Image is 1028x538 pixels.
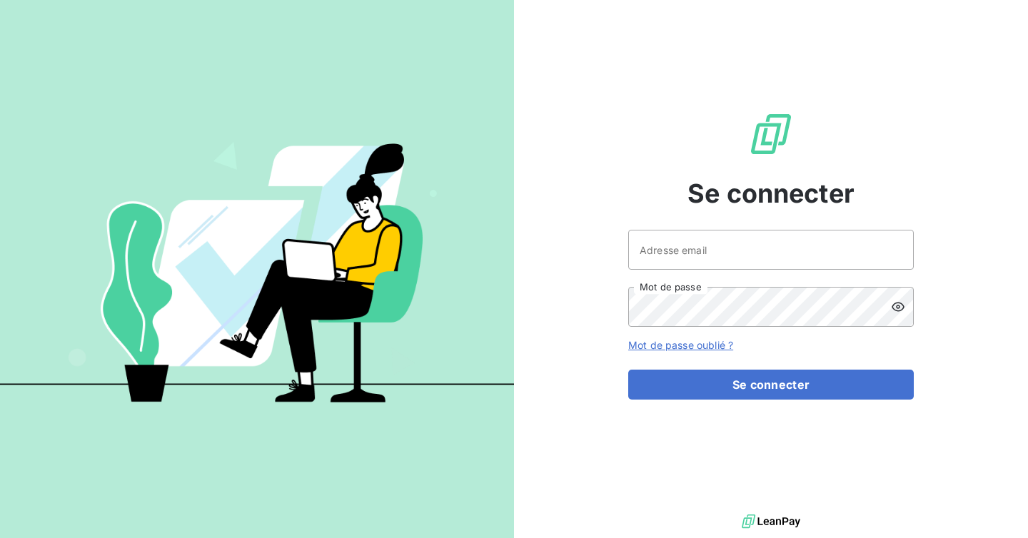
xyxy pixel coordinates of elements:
a: Mot de passe oublié ? [628,339,733,351]
img: Logo LeanPay [748,111,794,157]
span: Se connecter [687,174,855,213]
img: logo [742,511,800,532]
input: placeholder [628,230,914,270]
button: Se connecter [628,370,914,400]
